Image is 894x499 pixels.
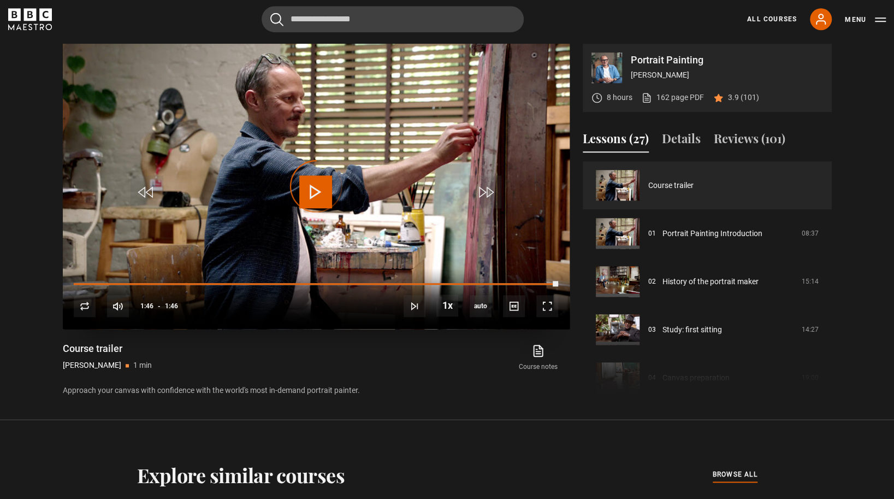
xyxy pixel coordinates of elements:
[63,342,152,355] h1: Course trailer
[74,283,558,285] div: Progress Bar
[845,14,886,25] button: Toggle navigation
[662,324,722,336] a: Study: first sitting
[507,342,569,374] a: Course notes
[648,180,694,191] a: Course trailer
[63,360,121,371] p: [PERSON_NAME]
[503,295,525,317] button: Captions
[404,295,425,317] button: Next Lesson
[140,296,153,316] span: 1:46
[641,92,704,103] a: 162 page PDF
[436,295,458,316] button: Playback Rate
[713,469,757,480] span: browse all
[536,295,558,317] button: Fullscreen
[662,276,759,287] a: History of the portrait maker
[728,92,759,103] p: 3.9 (101)
[270,13,283,26] button: Submit the search query
[747,14,797,24] a: All Courses
[74,295,96,317] button: Replay
[137,463,345,486] h2: Explore similar courses
[470,295,492,317] span: auto
[165,296,178,316] span: 1:46
[158,302,161,310] span: -
[713,469,757,481] a: browse all
[631,69,823,81] p: [PERSON_NAME]
[262,6,524,32] input: Search
[714,130,785,152] button: Reviews (101)
[583,130,649,152] button: Lessons (27)
[63,385,570,396] p: Approach your canvas with confidence with the world's most in-demand portrait painter.
[133,360,152,371] p: 1 min
[662,130,701,152] button: Details
[631,55,823,65] p: Portrait Painting
[8,8,52,30] svg: BBC Maestro
[662,228,762,239] a: Portrait Painting Introduction
[470,295,492,317] div: Current quality: 720p
[607,92,632,103] p: 8 hours
[63,44,570,329] video-js: Video Player
[107,295,129,317] button: Mute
